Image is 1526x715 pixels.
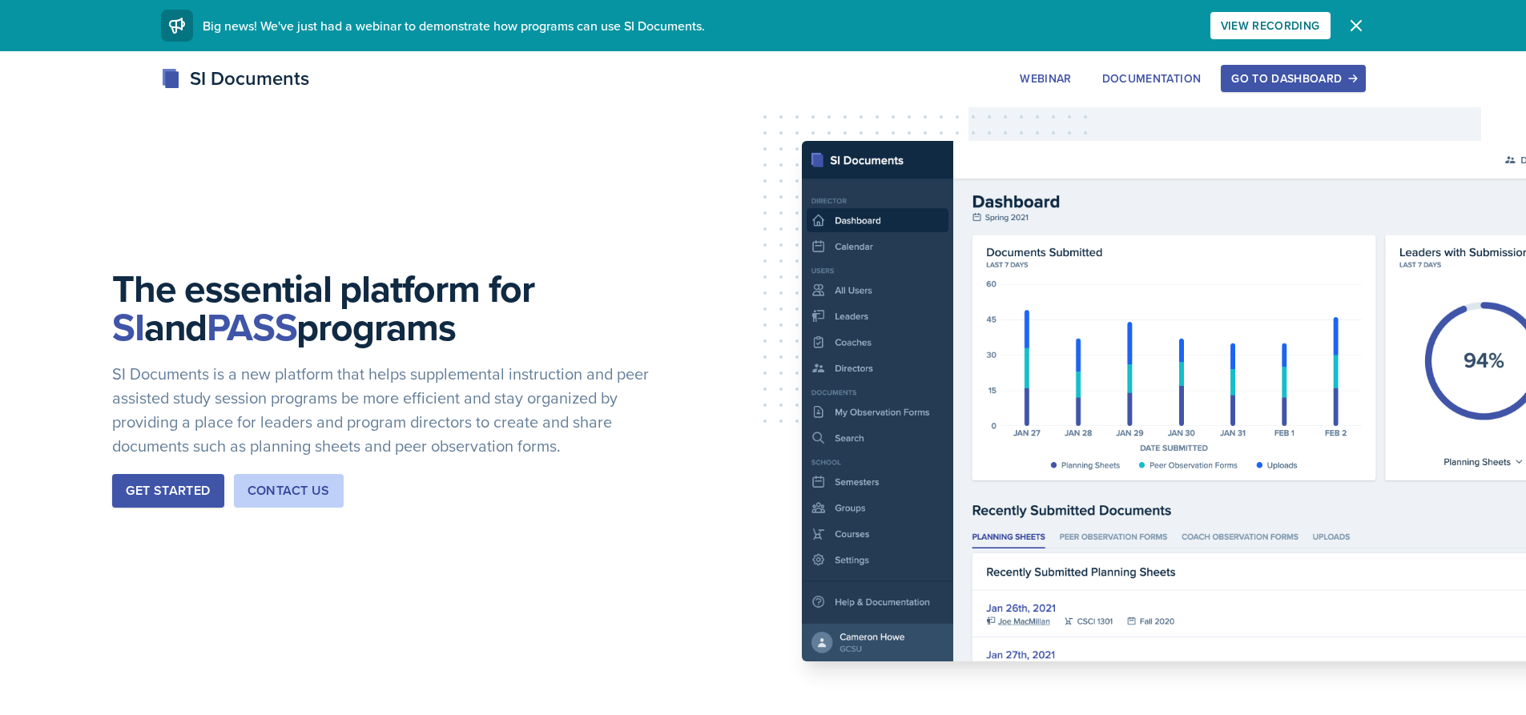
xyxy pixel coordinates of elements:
button: Contact Us [234,474,344,508]
div: Go to Dashboard [1231,72,1355,85]
button: Documentation [1092,65,1212,92]
div: Get Started [126,481,210,500]
div: Contact Us [248,481,330,500]
span: Big news! We've just had a webinar to demonstrate how programs can use SI Documents. [203,17,705,34]
div: View Recording [1221,19,1320,32]
button: Webinar [1009,65,1081,92]
div: SI Documents [161,64,309,93]
div: Documentation [1102,72,1202,85]
button: Get Started [112,474,223,508]
button: Go to Dashboard [1221,65,1365,92]
div: Webinar [1020,72,1071,85]
button: View Recording [1210,12,1331,39]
